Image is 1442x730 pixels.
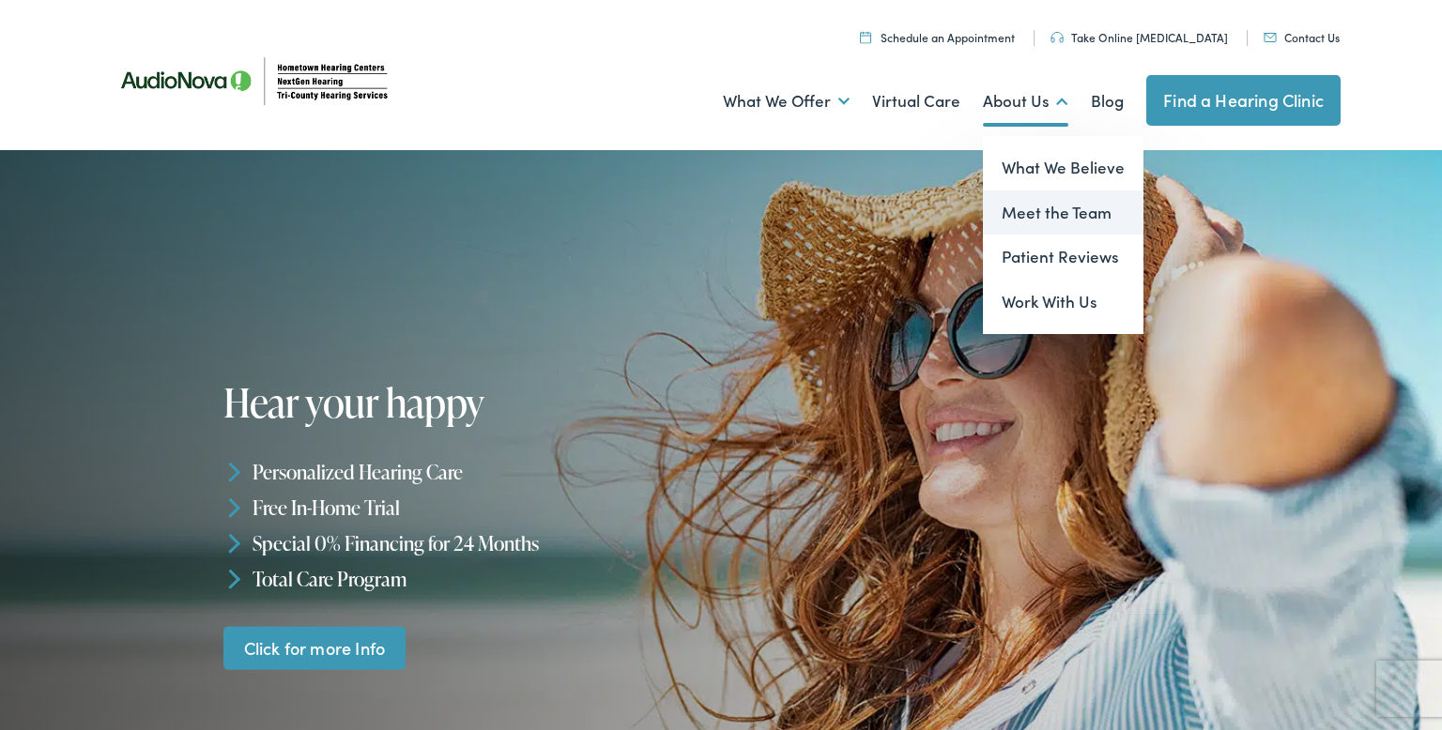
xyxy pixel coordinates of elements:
h1: Hear your happy [223,381,729,424]
img: utility icon [860,31,871,43]
a: Click for more Info [223,626,406,670]
a: What We Believe [983,145,1143,190]
img: utility icon [1264,33,1277,42]
a: Patient Reviews [983,235,1143,280]
a: Find a Hearing Clinic [1146,75,1341,126]
a: About Us [983,67,1068,136]
li: Special 0% Financing for 24 Months [223,525,729,561]
img: utility icon [1051,32,1064,43]
a: What We Offer [723,67,850,136]
a: Contact Us [1264,29,1340,45]
a: Blog [1091,67,1124,136]
a: Take Online [MEDICAL_DATA] [1051,29,1228,45]
a: Meet the Team [983,190,1143,236]
li: Personalized Hearing Care [223,454,729,490]
li: Total Care Program [223,560,729,596]
a: Schedule an Appointment [860,29,1015,45]
a: Work With Us [983,280,1143,325]
li: Free In-Home Trial [223,490,729,525]
a: Virtual Care [872,67,960,136]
